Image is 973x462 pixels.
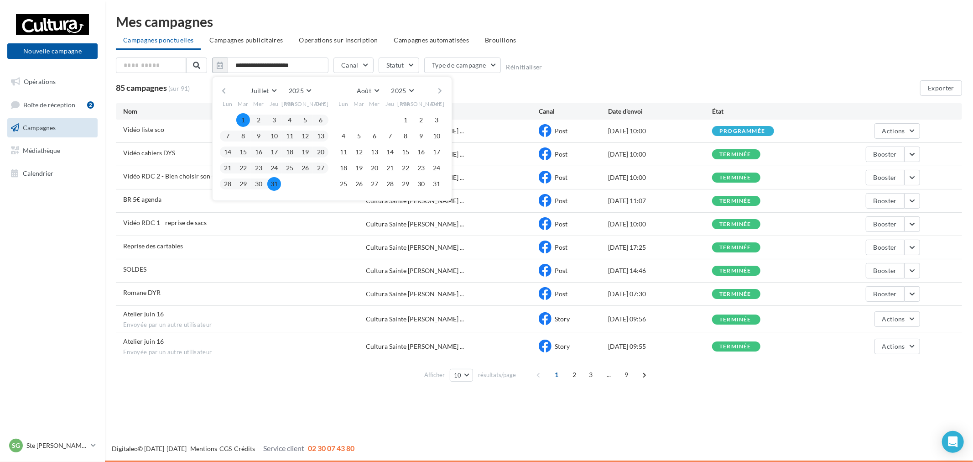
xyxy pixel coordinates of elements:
span: Mar [238,100,249,108]
button: Booster [866,147,905,162]
button: Réinitialiser [506,63,542,71]
button: 4 [283,113,297,127]
button: 21 [383,161,397,175]
div: Audience [366,107,539,116]
button: Actions [874,123,920,139]
button: 2 [414,113,428,127]
button: 17 [430,145,443,159]
button: 30 [252,177,265,191]
div: [DATE] 09:55 [608,342,712,351]
span: BR 5€ agenda [123,195,161,203]
span: Cultura Sainte [PERSON_NAME] ... [366,315,464,324]
span: Lun [338,100,349,108]
button: 27 [368,177,381,191]
button: 8 [399,129,412,143]
button: 23 [414,161,428,175]
span: Dim [315,100,326,108]
button: 16 [252,145,265,159]
button: 26 [352,177,366,191]
span: 3 [584,367,598,382]
span: Post [555,243,567,251]
span: Envoyée par un autre utilisateur [123,348,366,357]
button: 27 [314,161,328,175]
span: Post [555,220,567,228]
span: Calendrier [23,169,53,177]
button: 14 [221,145,234,159]
button: Juillet [247,84,280,97]
span: Cultura Sainte [PERSON_NAME] ... [366,266,464,275]
a: SG Ste [PERSON_NAME] des Bois [7,437,98,454]
span: Opérations [24,78,56,85]
div: terminée [719,268,751,274]
button: 9 [414,129,428,143]
button: 3 [430,113,443,127]
button: Booster [866,170,905,185]
button: 31 [430,177,443,191]
button: 18 [337,161,350,175]
button: 26 [298,161,312,175]
span: Cultura Sainte [PERSON_NAME] ... [366,243,464,252]
button: 1 [236,113,250,127]
button: 14 [383,145,397,159]
button: 30 [414,177,428,191]
a: Opérations [5,72,99,91]
button: 25 [283,161,297,175]
button: 31 [267,177,281,191]
div: terminée [719,152,751,157]
button: 29 [236,177,250,191]
button: Booster [866,216,905,232]
button: 28 [221,177,234,191]
span: Post [555,197,567,205]
a: Digitaleo [112,445,138,452]
span: 10 [454,372,462,379]
div: terminée [719,221,751,227]
div: terminée [719,317,751,323]
span: Dim [431,100,442,108]
button: 13 [368,145,381,159]
a: Boîte de réception2 [5,95,99,115]
button: 16 [414,145,428,159]
button: 15 [399,145,412,159]
button: 28 [383,177,397,191]
div: État [712,107,816,116]
span: Août [357,87,371,94]
button: 12 [298,129,312,143]
button: Booster [866,263,905,278]
span: 2025 [289,87,304,94]
button: 5 [352,129,366,143]
button: Type de campagne [424,58,501,73]
button: 4 [337,129,350,143]
button: 11 [337,145,350,159]
span: 85 campagnes [116,83,167,93]
button: 11 [283,129,297,143]
div: terminée [719,291,751,297]
div: Open Intercom Messenger [942,431,964,453]
button: 3 [267,113,281,127]
span: Vidéo cahiers DYS [123,149,175,157]
span: Vidéo RDC 2 - Bien choisir son stylo [123,172,225,180]
div: terminée [719,198,751,204]
button: 24 [430,161,443,175]
span: SG [12,441,20,450]
span: Jeu [270,100,279,108]
button: Canal [333,58,374,73]
span: Story [555,342,570,350]
div: [DATE] 10:00 [608,173,712,182]
button: Exporter [920,80,962,96]
button: 2 [252,113,265,127]
span: Post [555,267,567,274]
div: Mes campagnes [116,15,962,28]
span: Médiathèque [23,147,60,154]
button: 18 [283,145,297,159]
button: 24 [267,161,281,175]
button: Booster [866,286,905,302]
div: 2 [87,101,94,109]
button: 7 [221,129,234,143]
span: [PERSON_NAME] [398,100,445,108]
a: CGS [219,445,232,452]
button: 9 [252,129,265,143]
span: Brouillons [485,36,516,44]
span: Boîte de réception [23,100,75,108]
span: Post [555,290,567,298]
span: Actions [882,127,905,135]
